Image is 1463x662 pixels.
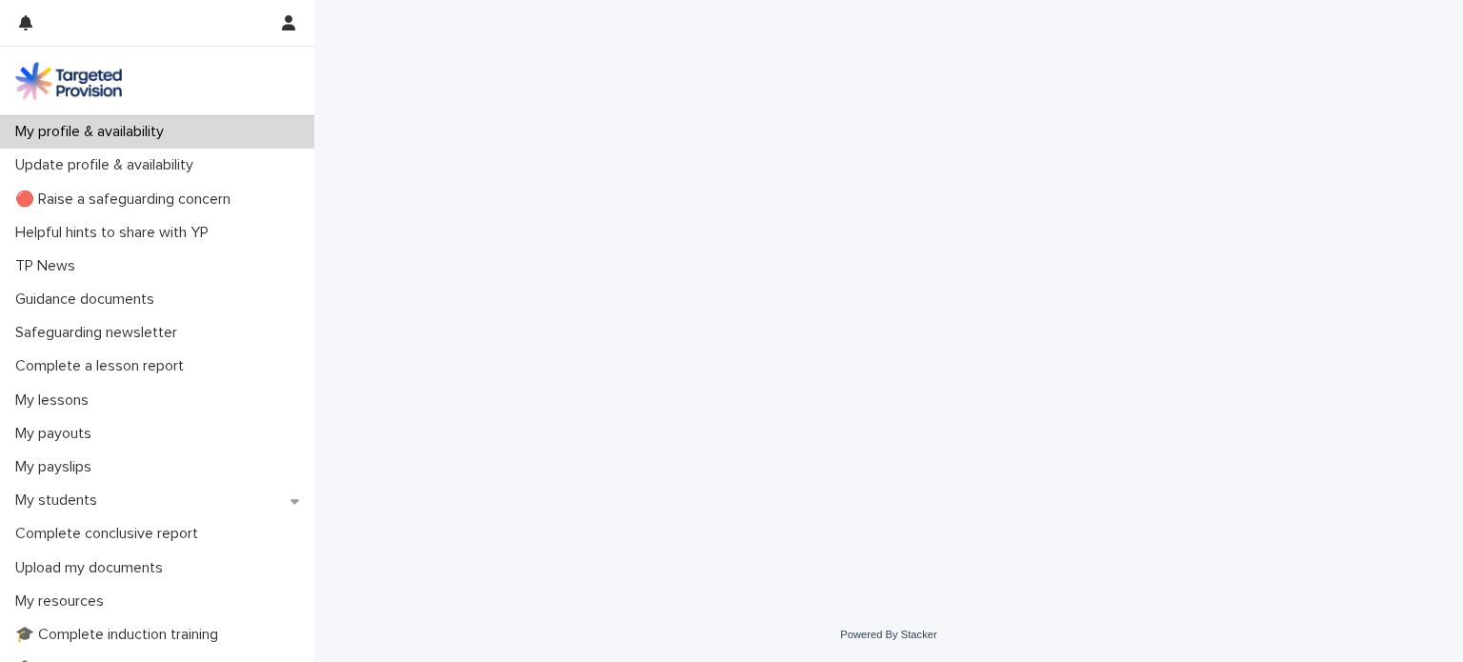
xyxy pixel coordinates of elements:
img: M5nRWzHhSzIhMunXDL62 [15,62,122,100]
p: My lessons [8,391,104,410]
p: My payouts [8,425,107,443]
p: Complete conclusive report [8,525,213,543]
p: My profile & availability [8,123,179,141]
p: My resources [8,592,119,611]
p: TP News [8,257,90,275]
p: Update profile & availability [8,156,209,174]
p: My payslips [8,458,107,476]
p: 🔴 Raise a safeguarding concern [8,191,246,209]
p: Upload my documents [8,559,178,577]
a: Powered By Stacker [840,629,936,640]
p: Helpful hints to share with YP [8,224,224,242]
p: 🎓 Complete induction training [8,626,233,644]
p: My students [8,491,112,510]
p: Safeguarding newsletter [8,324,192,342]
p: Guidance documents [8,291,170,309]
p: Complete a lesson report [8,357,199,375]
